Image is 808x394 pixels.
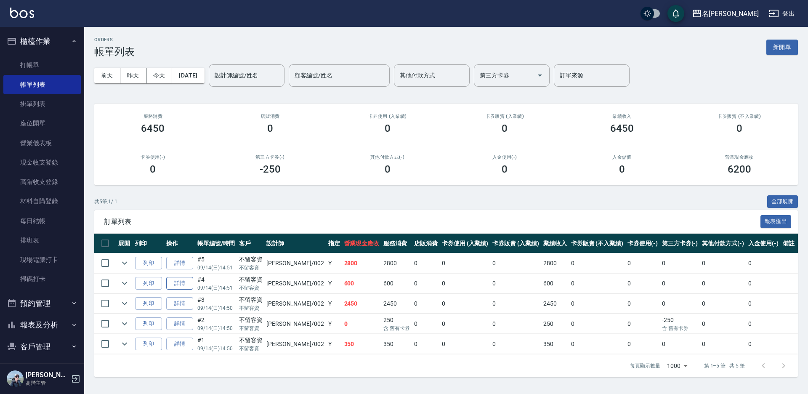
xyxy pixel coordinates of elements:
[3,56,81,75] a: 打帳單
[440,314,491,334] td: 0
[700,294,746,314] td: 0
[239,345,263,352] p: 不留客資
[264,314,326,334] td: [PERSON_NAME] /002
[239,336,263,345] div: 不留客資
[781,234,797,253] th: 備註
[239,275,263,284] div: 不留客資
[26,379,69,387] p: 高階主管
[490,253,541,273] td: 0
[574,154,671,160] h2: 入金儲值
[502,163,508,175] h3: 0
[736,122,742,134] h3: 0
[342,234,382,253] th: 營業現金應收
[135,297,162,310] button: 列印
[3,153,81,172] a: 現金收支登錄
[222,114,319,119] h2: 店販消費
[135,257,162,270] button: 列印
[339,154,436,160] h2: 其他付款方式(-)
[3,192,81,211] a: 材料自購登錄
[660,274,700,293] td: 0
[767,195,798,208] button: 全部展開
[326,274,342,293] td: Y
[533,69,547,82] button: Open
[381,274,412,293] td: 600
[239,284,263,292] p: 不留客資
[3,75,81,94] a: 帳單列表
[746,314,781,334] td: 0
[239,316,263,325] div: 不留客資
[766,43,798,51] a: 新開單
[456,154,553,160] h2: 入金使用(-)
[239,264,263,272] p: 不留客資
[440,274,491,293] td: 0
[688,5,762,22] button: 名[PERSON_NAME]
[456,114,553,119] h2: 卡券販賣 (入業績)
[440,234,491,253] th: 卡券使用 (入業績)
[385,122,391,134] h3: 0
[326,334,342,354] td: Y
[222,154,319,160] h2: 第三方卡券(-)
[760,217,792,225] a: 報表匯出
[662,325,698,332] p: 含 舊有卡券
[3,94,81,114] a: 掛單列表
[3,269,81,289] a: 掃碼打卡
[691,114,788,119] h2: 卡券販賣 (不入業績)
[118,277,131,290] button: expand row
[166,317,193,330] a: 詳情
[197,325,235,332] p: 09/14 (日) 14:50
[264,334,326,354] td: [PERSON_NAME] /002
[700,314,746,334] td: 0
[3,336,81,358] button: 客戶管理
[383,325,410,332] p: 含 舊有卡券
[502,122,508,134] h3: 0
[239,325,263,332] p: 不留客資
[239,304,263,312] p: 不留客資
[3,357,81,379] button: 員工及薪資
[660,314,700,334] td: -250
[702,8,759,19] div: 名[PERSON_NAME]
[195,294,237,314] td: #3
[342,253,382,273] td: 2800
[239,295,263,304] div: 不留客資
[150,163,156,175] h3: 0
[412,334,440,354] td: 0
[541,234,569,253] th: 業績收入
[197,345,235,352] p: 09/14 (日) 14:50
[94,37,135,43] h2: ORDERS
[326,234,342,253] th: 指定
[667,5,684,22] button: save
[440,334,491,354] td: 0
[610,122,634,134] h3: 6450
[412,274,440,293] td: 0
[116,234,133,253] th: 展開
[490,274,541,293] td: 0
[195,234,237,253] th: 帳單編號/時間
[660,334,700,354] td: 0
[172,68,204,83] button: [DATE]
[264,294,326,314] td: [PERSON_NAME] /002
[541,334,569,354] td: 350
[342,274,382,293] td: 600
[766,40,798,55] button: 新開單
[625,253,660,273] td: 0
[569,234,625,253] th: 卡券販賣 (不入業績)
[746,334,781,354] td: 0
[326,314,342,334] td: Y
[3,231,81,250] a: 排班表
[3,314,81,336] button: 報表及分析
[728,163,751,175] h3: 6200
[569,334,625,354] td: 0
[264,253,326,273] td: [PERSON_NAME] /002
[135,317,162,330] button: 列印
[3,30,81,52] button: 櫃檯作業
[746,274,781,293] td: 0
[569,294,625,314] td: 0
[195,253,237,273] td: #5
[135,277,162,290] button: 列印
[619,163,625,175] h3: 0
[197,304,235,312] p: 09/14 (日) 14:50
[381,294,412,314] td: 2450
[700,253,746,273] td: 0
[412,294,440,314] td: 0
[118,297,131,310] button: expand row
